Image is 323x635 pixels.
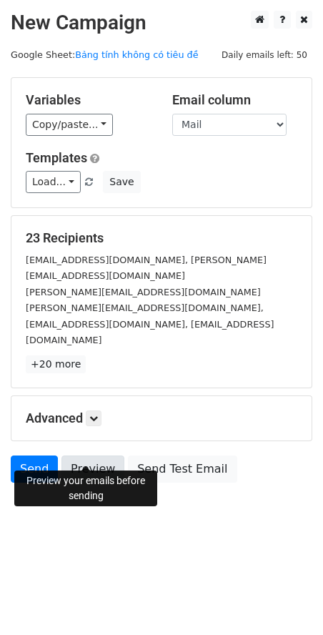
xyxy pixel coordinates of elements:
a: Load... [26,171,81,193]
a: Send Test Email [128,456,237,483]
span: Daily emails left: 50 [217,47,312,63]
h5: 23 Recipients [26,230,297,246]
small: Google Sheet: [11,49,199,60]
div: Preview your emails before sending [14,471,157,506]
a: Templates [26,150,87,165]
h5: Email column [172,92,297,108]
button: Save [103,171,140,193]
a: Preview [61,456,124,483]
a: Copy/paste... [26,114,113,136]
small: [PERSON_NAME][EMAIL_ADDRESS][DOMAIN_NAME] [26,287,261,297]
small: [EMAIL_ADDRESS][DOMAIN_NAME], [PERSON_NAME][EMAIL_ADDRESS][DOMAIN_NAME] [26,255,267,282]
iframe: Chat Widget [252,566,323,635]
h2: New Campaign [11,11,312,35]
div: Tiện ích trò chuyện [252,566,323,635]
a: Daily emails left: 50 [217,49,312,60]
small: [PERSON_NAME][EMAIL_ADDRESS][DOMAIN_NAME], [EMAIL_ADDRESS][DOMAIN_NAME], [EMAIL_ADDRESS][DOMAIN_N... [26,302,274,345]
h5: Variables [26,92,151,108]
a: Bảng tính không có tiêu đề [75,49,198,60]
a: Send [11,456,58,483]
h5: Advanced [26,410,297,426]
a: +20 more [26,355,86,373]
